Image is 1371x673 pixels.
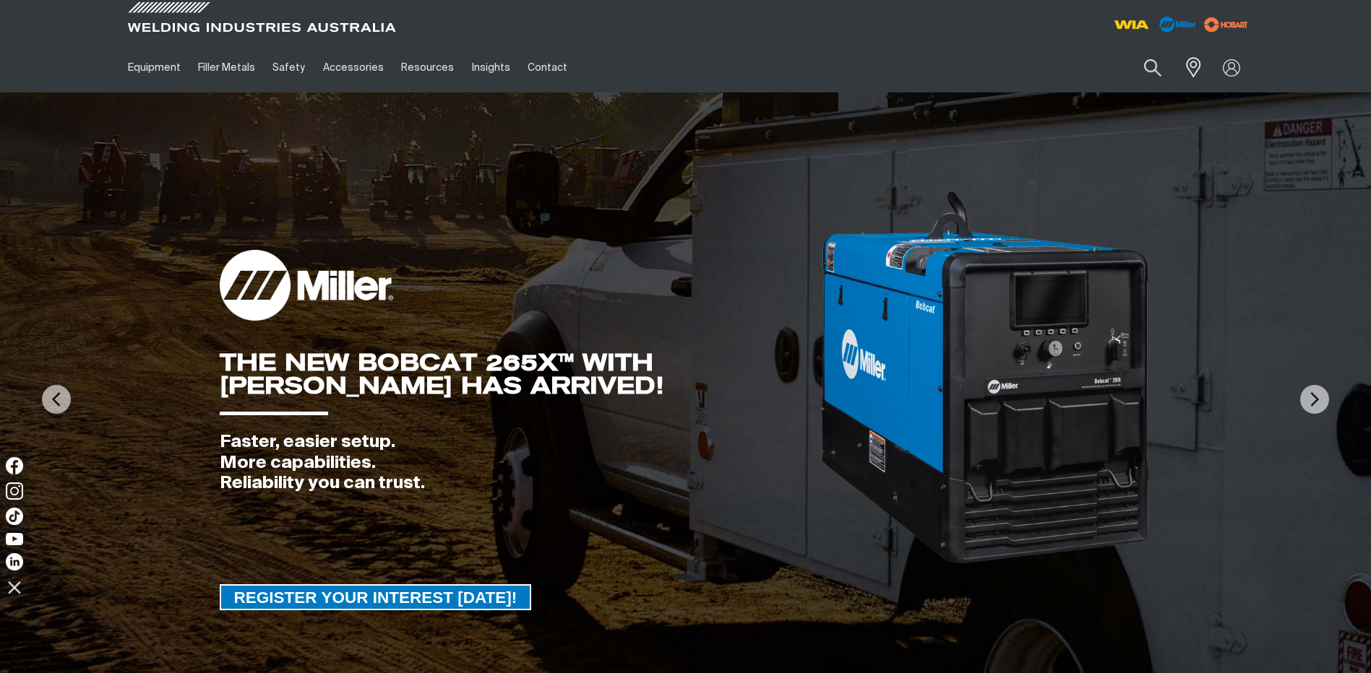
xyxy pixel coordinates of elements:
img: hide socials [2,575,27,599]
img: LinkedIn [6,553,23,570]
a: Filler Metals [189,43,264,92]
a: Insights [463,43,518,92]
img: YouTube [6,533,23,545]
a: Contact [519,43,576,92]
div: Faster, easier setup. More capabilities. Reliability you can trust. [220,432,820,494]
img: miller [1200,14,1252,35]
a: Safety [264,43,314,92]
span: REGISTER YOUR INTEREST [DATE]! [221,584,530,610]
img: Instagram [6,482,23,500]
a: REGISTER YOUR INTEREST TODAY! [220,584,532,610]
img: NextArrow [1300,385,1329,414]
button: Search products [1128,51,1177,84]
a: Resources [392,43,463,92]
div: THE NEW BOBCAT 265X™ WITH [PERSON_NAME] HAS ARRIVED! [220,351,820,397]
img: PrevArrow [42,385,71,414]
a: Equipment [119,43,189,92]
img: TikTok [6,508,23,525]
img: Facebook [6,457,23,474]
input: Product name or item number... [1109,51,1177,84]
a: Accessories [314,43,392,92]
nav: Main [119,43,969,92]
